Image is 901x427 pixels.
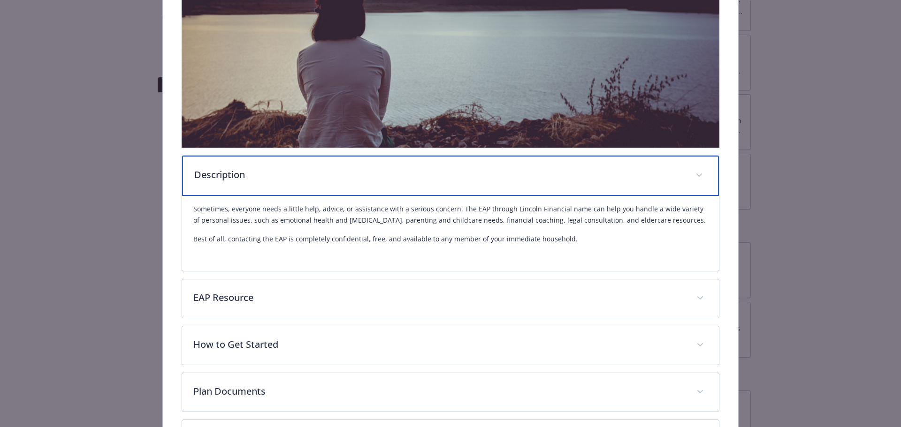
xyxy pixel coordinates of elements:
[193,337,686,352] p: How to Get Started
[193,233,708,245] p: Best of all, contacting the EAP is completely confidential, free, and available to any member of ...
[193,384,686,398] p: Plan Documents
[182,326,719,365] div: How to Get Started
[182,156,719,196] div: Description
[194,168,685,182] p: Description
[193,203,708,226] p: Sometimes, everyone needs a little help, advice, or assistance with a serious concern. The EAP th...
[182,279,719,318] div: EAP Resource
[193,291,686,305] p: EAP Resource
[182,196,719,271] div: Description
[182,373,719,412] div: Plan Documents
